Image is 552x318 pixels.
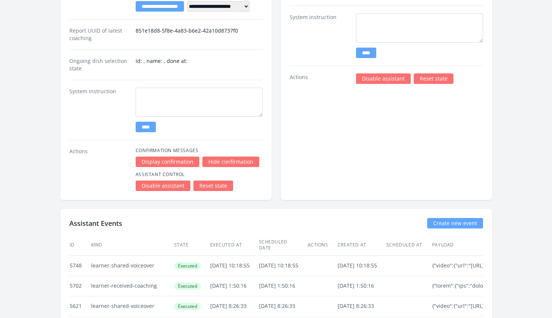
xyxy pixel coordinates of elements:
h2: Assistant Events [69,218,122,228]
th: Actions [307,234,337,256]
dd: id: , name: , done at: [136,57,263,72]
td: 5621 [69,296,91,316]
th: ID [69,234,91,256]
td: learner-shared-voiceover [91,255,174,276]
dt: System instruction [290,13,350,58]
td: [DATE] 8:26:33 [337,296,386,316]
td: [DATE] 10:18:55 [337,255,386,276]
a: Create new event [427,218,483,228]
dt: Ongoing dish selection state [69,57,130,72]
a: Display confirmation [136,157,199,167]
td: [DATE] 10:18:55 [210,255,259,276]
dd: 851e18d8-5f8e-4a83-b6e2-42a10d8737f0 [136,27,263,42]
th: Executed at [210,234,259,256]
h4: Assistant Control [136,172,263,178]
span: Executed [174,282,201,290]
a: Reset state [193,181,233,191]
a: Hide confirmation [202,157,259,167]
td: learner-received-coaching [91,276,174,296]
td: [DATE] 1:50:16 [259,276,307,296]
th: Created at [337,234,386,256]
td: [DATE] 8:26:33 [259,296,307,316]
td: [DATE] 10:18:55 [259,255,307,276]
td: [DATE] 1:50:16 [337,276,386,296]
th: Scheduled date [259,234,307,256]
dt: System instruction [69,88,130,132]
a: Disable assistant [136,181,190,191]
td: 5702 [69,276,91,296]
td: 5748 [69,255,91,276]
span: Executed [174,262,201,270]
th: Scheduled at [386,234,432,256]
td: learner-shared-voiceover [91,296,174,316]
a: Reset state [414,73,453,84]
h4: Confirmation Messages [136,148,263,154]
dt: Actions [290,73,350,84]
dt: Report UUID of latest coaching [69,27,130,42]
dt: Actions [69,148,130,191]
span: Executed [174,303,201,310]
th: State [174,234,210,256]
td: [DATE] 1:50:16 [210,276,259,296]
th: Kind [91,234,174,256]
td: [DATE] 8:26:33 [210,296,259,316]
a: Disable assistant [356,73,411,84]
